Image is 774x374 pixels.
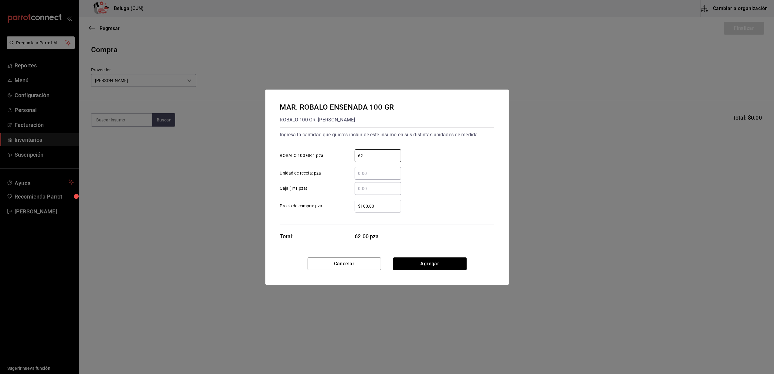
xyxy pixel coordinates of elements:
span: Caja (1*1 pza) [280,185,308,192]
input: Precio de compra: pza [355,202,401,210]
button: Cancelar [308,257,381,270]
button: Agregar [393,257,467,270]
span: 62.00 pza [355,232,401,240]
span: ROBALO 100 GR 1 pza [280,152,324,159]
div: Ingresa la cantidad que quieres incluir de este insumo en sus distintas unidades de medida. [280,130,494,140]
input: ROBALO 100 GR 1 pza [355,152,401,159]
input: Caja (1*1 pza) [355,185,401,192]
span: Unidad de receta: pza [280,170,321,176]
div: Total: [280,232,294,240]
span: Precio de compra: pza [280,203,322,209]
div: ROBALO 100 GR - [PERSON_NAME] [280,115,394,125]
input: Unidad de receta: pza [355,170,401,177]
div: MAR. ROBALO ENSENADA 100 GR [280,102,394,113]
